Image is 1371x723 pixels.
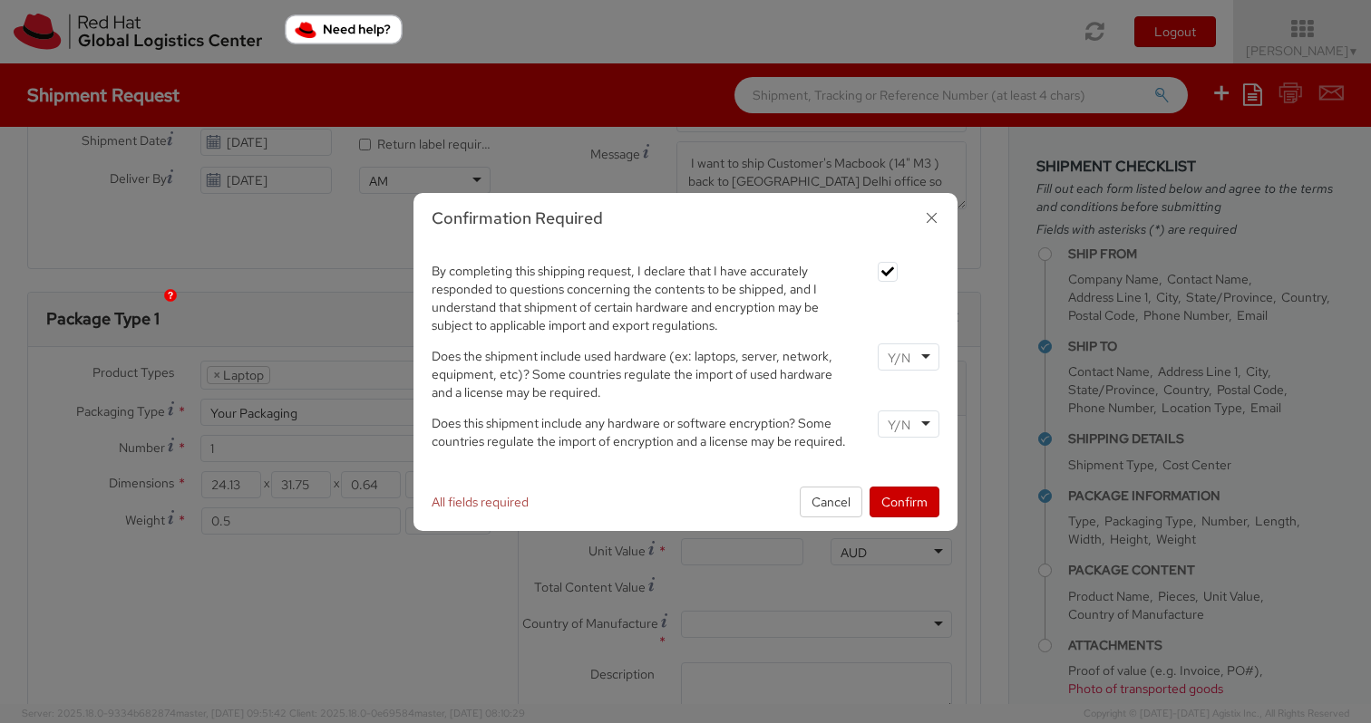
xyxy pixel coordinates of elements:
span: By completing this shipping request, I declare that I have accurately responded to questions conc... [432,263,819,333]
input: Y/N [888,349,914,367]
button: Confirm [870,487,939,517]
button: Need help? [285,14,403,44]
span: Does this shipment include any hardware or software encryption? Some countries regulate the impor... [432,415,846,449]
button: Cancel [800,487,862,517]
h3: Confirmation Required [432,207,939,230]
span: All fields required [432,494,529,510]
span: Does the shipment include used hardware (ex: laptops, server, network, equipment, etc)? Some coun... [432,348,832,400]
input: Y/N [888,416,914,434]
